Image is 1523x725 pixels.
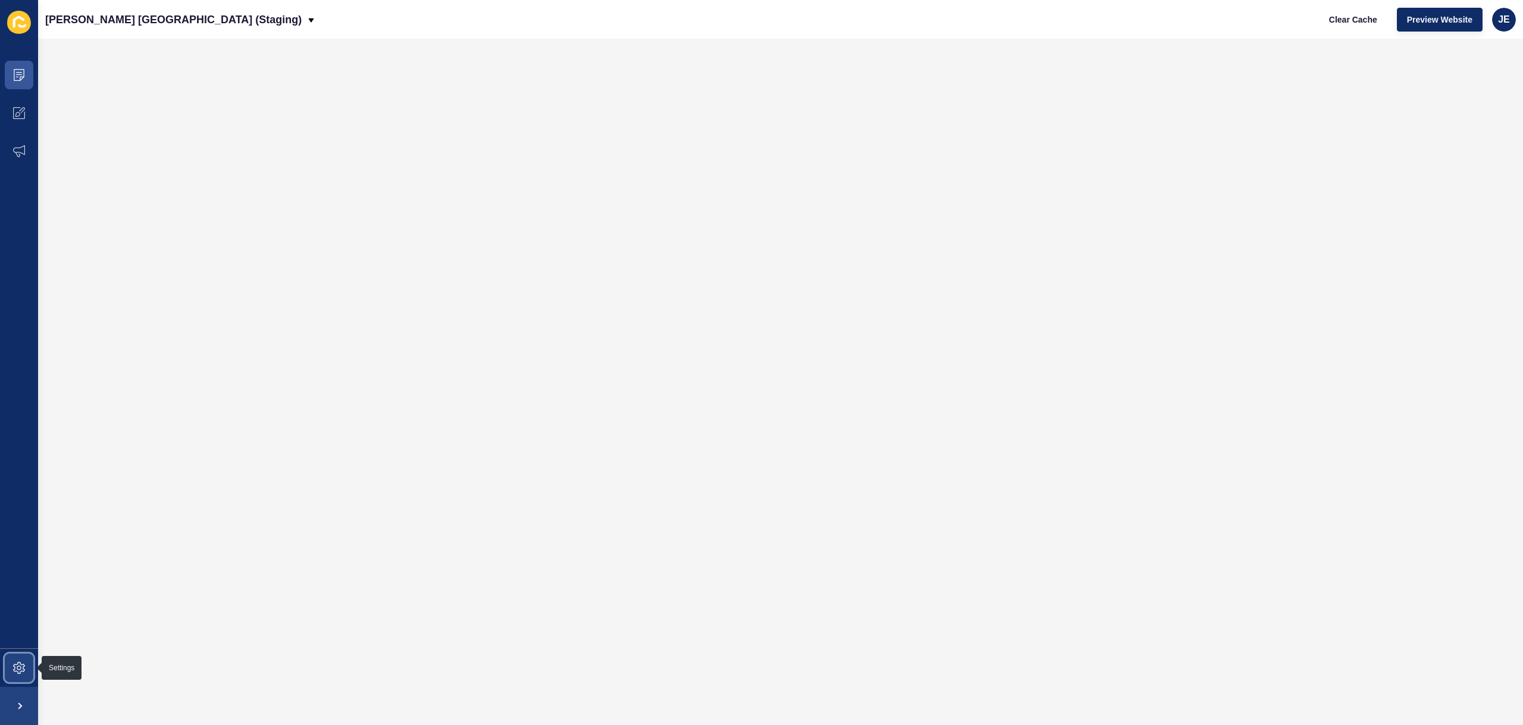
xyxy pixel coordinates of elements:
[49,663,74,673] div: Settings
[1498,14,1510,26] span: JE
[45,5,302,35] p: [PERSON_NAME] [GEOGRAPHIC_DATA] (Staging)
[1397,8,1483,32] button: Preview Website
[1319,8,1387,32] button: Clear Cache
[1407,14,1472,26] span: Preview Website
[1329,14,1377,26] span: Clear Cache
